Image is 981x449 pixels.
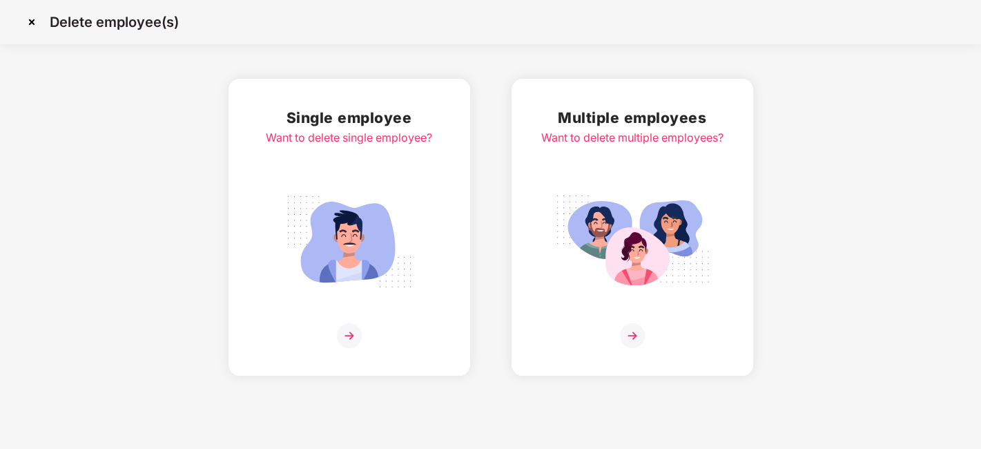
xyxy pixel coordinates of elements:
img: svg+xml;base64,PHN2ZyB4bWxucz0iaHR0cDovL3d3dy53My5vcmcvMjAwMC9zdmciIHdpZHRoPSIzNiIgaGVpZ2h0PSIzNi... [337,323,362,348]
img: svg+xml;base64,PHN2ZyB4bWxucz0iaHR0cDovL3d3dy53My5vcmcvMjAwMC9zdmciIHdpZHRoPSIzNiIgaGVpZ2h0PSIzNi... [620,323,645,348]
div: Want to delete multiple employees? [541,129,723,146]
img: svg+xml;base64,PHN2ZyBpZD0iQ3Jvc3MtMzJ4MzIiIHhtbG5zPSJodHRwOi8vd3d3LnczLm9yZy8yMDAwL3N2ZyIgd2lkdG... [21,11,43,33]
div: Want to delete single employee? [266,129,432,146]
p: Delete employee(s) [50,14,179,30]
img: svg+xml;base64,PHN2ZyB4bWxucz0iaHR0cDovL3d3dy53My5vcmcvMjAwMC9zdmciIGlkPSJTaW5nbGVfZW1wbG95ZWUiIH... [272,188,427,296]
img: svg+xml;base64,PHN2ZyB4bWxucz0iaHR0cDovL3d3dy53My5vcmcvMjAwMC9zdmciIGlkPSJNdWx0aXBsZV9lbXBsb3llZS... [555,188,710,296]
h2: Multiple employees [541,106,723,129]
h2: Single employee [266,106,432,129]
